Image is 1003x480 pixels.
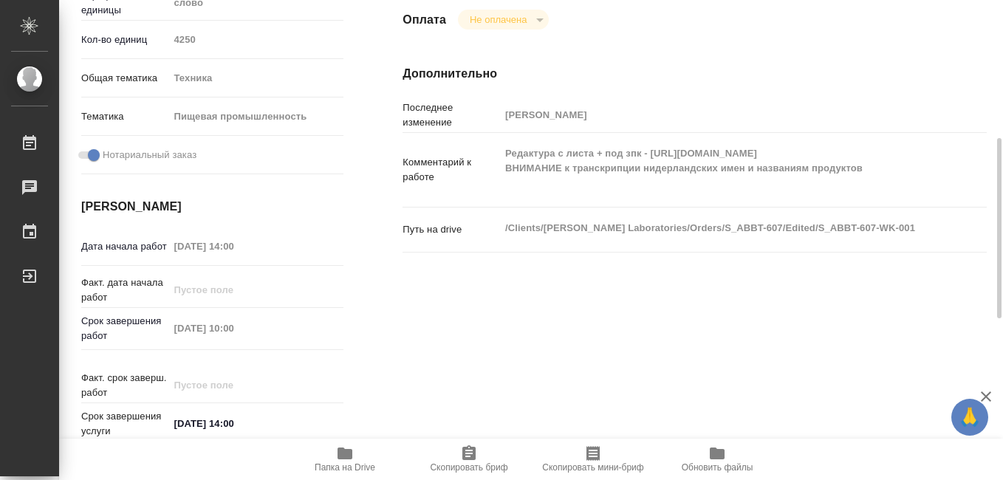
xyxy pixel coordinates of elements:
p: Факт. дата начала работ [81,275,168,305]
p: Дата начала работ [81,239,168,254]
p: Срок завершения работ [81,314,168,343]
input: Пустое поле [500,104,938,126]
button: Скопировать мини-бриф [531,439,655,480]
button: 🙏 [951,399,988,436]
input: Пустое поле [168,236,298,257]
div: Пищевая промышленность [168,104,343,129]
h4: Дополнительно [403,65,987,83]
input: Пустое поле [168,318,298,339]
h4: Оплата [403,11,446,29]
span: Обновить файлы [682,462,753,473]
div: Техника [168,66,343,91]
input: Пустое поле [168,29,343,50]
p: Факт. срок заверш. работ [81,371,168,400]
button: Папка на Drive [283,439,407,480]
h4: [PERSON_NAME] [81,198,343,216]
span: 🙏 [957,402,982,433]
p: Последнее изменение [403,100,500,130]
button: Скопировать бриф [407,439,531,480]
p: Тематика [81,109,168,124]
div: Не оплачена [458,10,549,30]
p: Путь на drive [403,222,500,237]
button: Обновить файлы [655,439,779,480]
textarea: /Clients/[PERSON_NAME] Laboratories/Orders/S_ABBT-607/Edited/S_ABBT-607-WK-001 [500,216,938,241]
span: Нотариальный заказ [103,148,196,162]
p: Комментарий к работе [403,155,500,185]
textarea: Редактура с листа + под зпк - [URL][DOMAIN_NAME] ВНИМАНИЕ к транскрипции нидерландских имен и наз... [500,141,938,196]
p: Общая тематика [81,71,168,86]
input: Пустое поле [168,374,298,396]
button: Не оплачена [465,13,531,26]
input: ✎ Введи что-нибудь [168,413,298,434]
input: Пустое поле [168,279,298,301]
span: Скопировать бриф [430,462,507,473]
span: Папка на Drive [315,462,375,473]
p: Кол-во единиц [81,32,168,47]
p: Срок завершения услуги [81,409,168,439]
span: Скопировать мини-бриф [542,462,643,473]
